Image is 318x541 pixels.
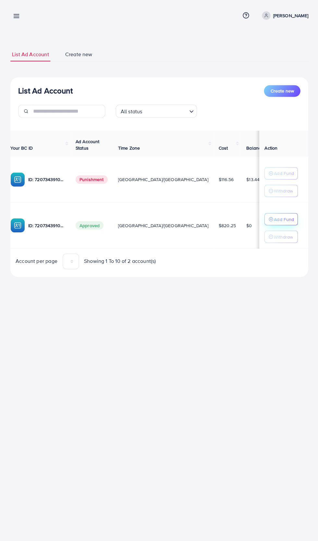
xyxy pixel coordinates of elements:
[16,258,57,265] span: Account per page
[75,221,103,230] span: Approved
[274,233,292,241] p: Withdraw
[264,167,298,180] button: Add Fund
[144,106,186,117] input: Search for option
[75,176,107,184] span: Punishment
[246,177,259,183] span: $13.44
[116,105,197,118] div: Search for option
[273,12,308,20] p: [PERSON_NAME]
[246,222,251,229] span: $0
[18,87,72,96] h3: List Ad Account
[274,187,292,195] p: Withdraw
[28,222,65,229] p: ID: 7207343910824378369
[263,86,300,97] button: Create new
[246,145,263,152] span: Balance
[118,222,208,229] span: [GEOGRAPHIC_DATA]/[GEOGRAPHIC_DATA]
[274,215,293,223] p: Add Fund
[118,145,140,152] span: Time Zone
[75,139,99,152] span: Ad Account Status
[264,231,298,243] button: Withdraw
[65,51,92,59] span: Create new
[264,145,277,152] span: Action
[264,213,298,226] button: Add Fund
[118,177,208,183] span: [GEOGRAPHIC_DATA]/[GEOGRAPHIC_DATA]
[28,176,65,184] p: ID: 7207343910824378369
[259,12,308,20] a: [PERSON_NAME]
[10,145,33,152] span: Your BC ID
[270,88,293,95] span: Create new
[218,177,233,183] span: $116.56
[10,173,25,187] img: ic-ba-acc.ded83a64.svg
[218,145,227,152] span: Cost
[290,512,313,536] iframe: Chat
[119,107,143,117] span: All status
[218,222,235,229] span: $820.25
[274,170,293,178] p: Add Fund
[10,218,25,233] img: ic-ba-acc.ded83a64.svg
[264,185,298,197] button: Withdraw
[84,258,156,265] span: Showing 1 To 10 of 2 account(s)
[12,51,49,59] span: List Ad Account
